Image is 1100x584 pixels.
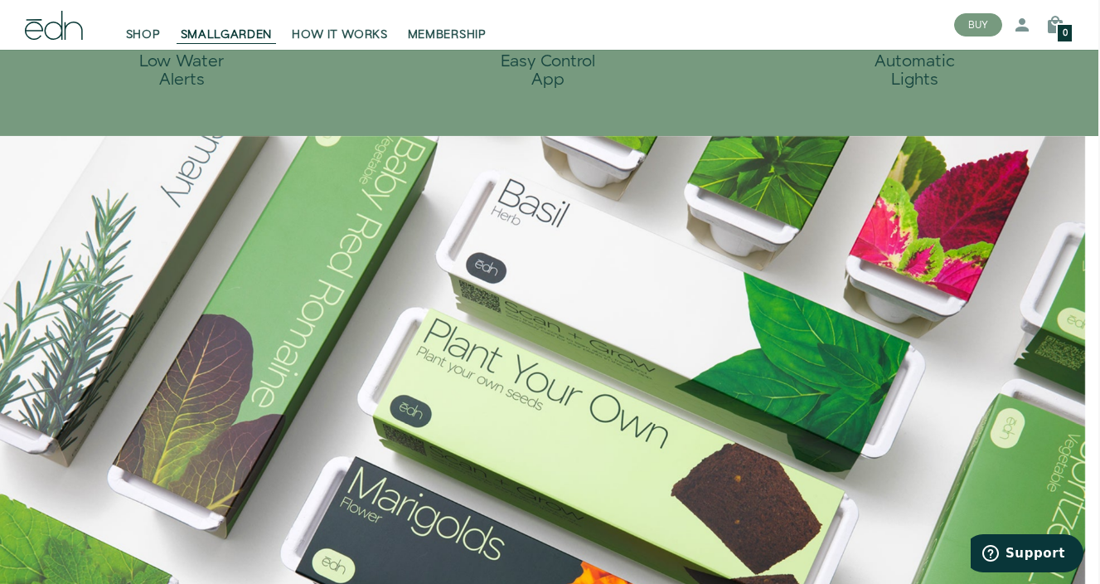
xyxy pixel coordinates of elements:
[292,27,387,43] span: HOW IT WORKS
[971,534,1083,576] iframe: Opens a widget where you can find more information
[126,27,161,43] span: SHOP
[171,7,283,43] a: SMALLGARDEN
[181,27,273,43] span: SMALLGARDEN
[116,7,171,43] a: SHOP
[124,53,240,90] h3: Low Water Alerts
[857,53,973,90] h3: Automatic Lights
[490,53,606,90] h3: Easy Control App
[954,13,1002,36] button: BUY
[282,7,397,43] a: HOW IT WORKS
[1063,29,1068,38] span: 0
[408,27,487,43] span: MEMBERSHIP
[398,7,497,43] a: MEMBERSHIP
